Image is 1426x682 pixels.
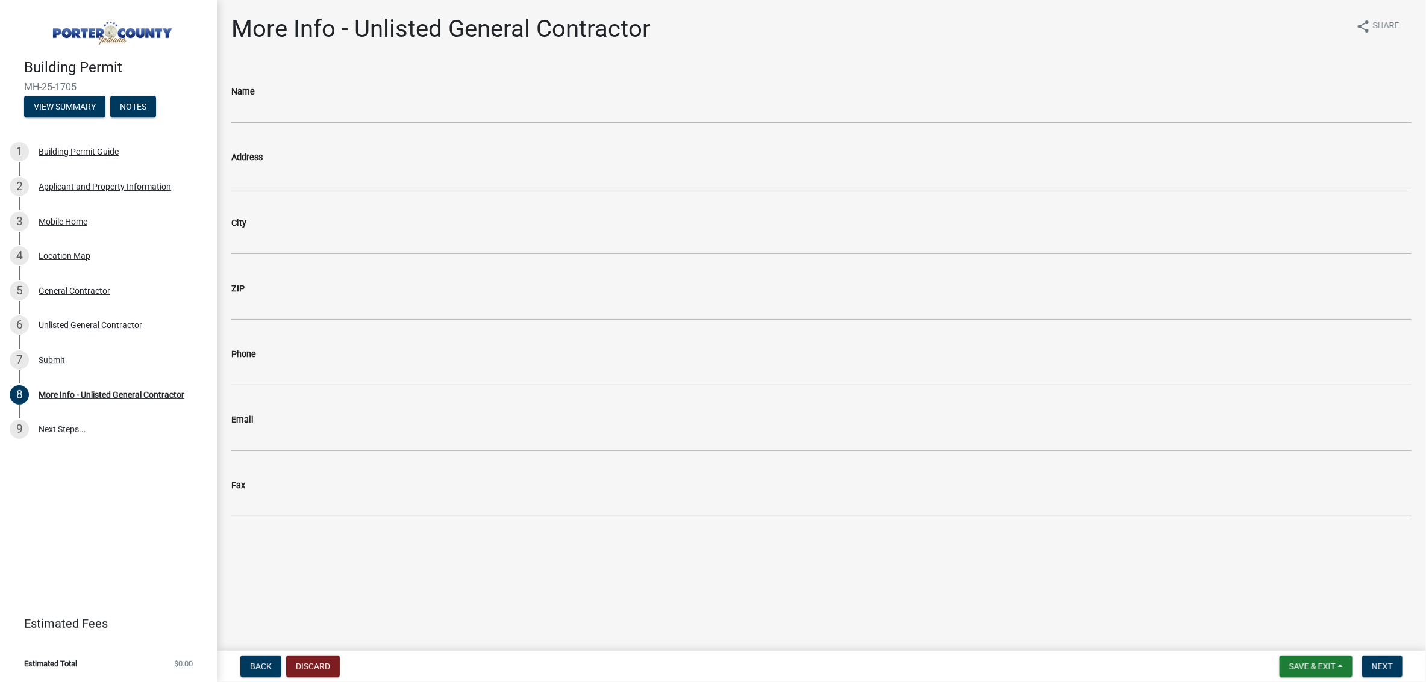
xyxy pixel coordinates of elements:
[231,416,254,424] label: Email
[10,385,29,405] div: 8
[231,482,245,490] label: Fax
[24,96,105,117] button: View Summary
[174,660,193,668] span: $0.00
[240,656,281,677] button: Back
[231,350,256,359] label: Phone
[1346,14,1409,38] button: shareShare
[24,660,77,668] span: Estimated Total
[231,14,651,43] h1: More Info - Unlisted General Contractor
[10,246,29,265] div: 4
[39,391,184,399] div: More Info - Unlisted General Contractor
[231,88,255,96] label: Name
[39,147,119,156] div: Building Permit Guide
[24,13,198,46] img: Porter County, Indiana
[250,662,272,671] span: Back
[39,182,171,191] div: Applicant and Property Information
[39,217,87,226] div: Mobile Home
[1373,19,1399,34] span: Share
[231,153,263,162] label: Address
[39,321,142,329] div: Unlisted General Contractor
[231,219,246,228] label: City
[1372,662,1393,671] span: Next
[110,96,156,117] button: Notes
[1362,656,1403,677] button: Next
[1289,662,1336,671] span: Save & Exit
[10,350,29,370] div: 7
[39,356,65,364] div: Submit
[10,212,29,231] div: 3
[10,612,198,636] a: Estimated Fees
[231,285,245,293] label: ZIP
[39,252,90,260] div: Location Map
[110,102,156,112] wm-modal-confirm: Notes
[24,59,207,76] h4: Building Permit
[10,315,29,335] div: 6
[10,142,29,161] div: 1
[10,177,29,196] div: 2
[24,81,193,93] span: MH-25-1705
[1280,656,1353,677] button: Save & Exit
[24,102,105,112] wm-modal-confirm: Summary
[1356,19,1371,34] i: share
[39,287,110,295] div: General Contractor
[10,281,29,300] div: 5
[286,656,340,677] button: Discard
[10,420,29,439] div: 9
